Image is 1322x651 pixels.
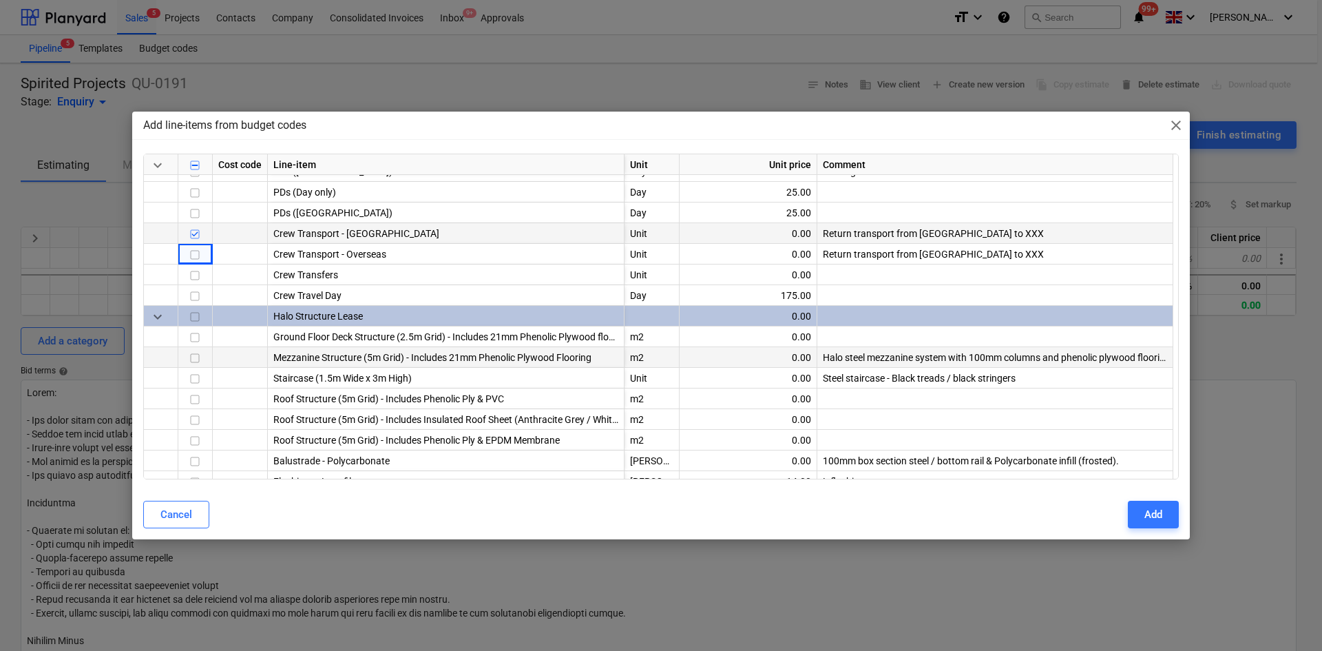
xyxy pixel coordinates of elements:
[817,347,1173,368] div: Halo steel mezzanine system with 100mm columns and phenolic plywood flooring. Black steel / black...
[685,306,811,327] div: 0.00
[213,154,268,175] div: Cost code
[268,389,625,409] div: Roof Structure (5m Grid) - Includes Phenolic Ply & PVC
[685,389,811,409] div: 0.00
[268,430,625,451] div: Roof Structure (5m Grid) - Includes Phenolic Ply & EPDM Membrane
[685,347,811,368] div: 0.00
[625,265,680,285] div: Unit
[685,182,811,203] div: 25.00
[625,347,680,368] div: m2
[625,451,680,471] div: [PERSON_NAME]
[625,409,680,430] div: m2
[1144,506,1162,524] div: Add
[625,182,680,203] div: Day
[817,451,1173,471] div: 100mm box section steel / bottom rail & Polycarbonate infill (frosted).
[685,430,811,451] div: 0.00
[268,409,625,430] div: Roof Structure (5m Grid) - Includes Insulated Roof Sheet (Anthracite Grey / White)
[268,154,625,175] div: Line-item
[268,327,625,347] div: Ground Floor Deck Structure (2.5m Grid) - Includes 21mm Phenolic Plywood flooring
[268,306,625,327] div: Halo Structure Lease
[817,471,1173,492] div: L flashings to structure
[268,368,625,389] div: Staircase (1.5m Wide x 3m High)
[268,244,625,265] div: Crew Transport - Overseas
[1253,585,1322,651] iframe: Chat Widget
[625,430,680,451] div: m2
[143,117,306,134] p: Add line-items from budget codes
[625,154,680,175] div: Unit
[817,154,1173,175] div: Comment
[160,506,192,524] div: Cancel
[625,203,680,223] div: Day
[268,223,625,244] div: Crew Transport - [GEOGRAPHIC_DATA]
[625,244,680,265] div: Unit
[268,203,625,223] div: PDs ([GEOGRAPHIC_DATA])
[625,285,680,306] div: Day
[685,471,811,492] div: 14.00
[685,265,811,285] div: 0.00
[685,409,811,430] div: 0.00
[268,347,625,368] div: Mezzanine Structure (5m Grid) - Includes 21mm Phenolic Plywood Flooring
[817,223,1173,244] div: Return transport from [GEOGRAPHIC_DATA] to XXX
[625,368,680,389] div: Unit
[625,327,680,347] div: m2
[680,154,817,175] div: Unit price
[817,368,1173,389] div: Steel staircase - Black treads / black stringers
[685,327,811,347] div: 0.00
[685,285,811,306] div: 175.00
[268,182,625,203] div: PDs (Day only)
[149,157,166,174] span: keyboard_arrow_down
[685,203,811,223] div: 25.00
[817,244,1173,265] div: Return transport from [GEOGRAPHIC_DATA] to XXX
[625,223,680,244] div: Unit
[143,501,209,528] button: Cancel
[1168,117,1184,134] span: close
[685,244,811,265] div: 0.00
[268,471,625,492] div: Flashings - L profile
[625,471,680,492] div: [PERSON_NAME]
[268,285,625,306] div: Crew Travel Day
[1128,501,1179,528] button: Add
[685,223,811,244] div: 0.00
[268,265,625,285] div: Crew Transfers
[625,389,680,409] div: m2
[685,451,811,471] div: 0.00
[149,309,166,325] span: keyboard_arrow_down
[268,451,625,471] div: Balustrade - Polycarbonate
[685,368,811,389] div: 0.00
